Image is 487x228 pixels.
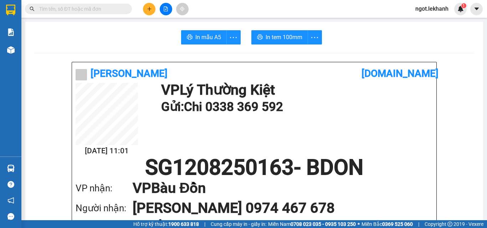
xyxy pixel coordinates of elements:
[470,3,483,15] button: caret-down
[76,145,138,157] h2: [DATE] 11:01
[147,6,152,11] span: plus
[180,6,185,11] span: aim
[30,6,35,11] span: search
[226,30,241,44] button: more
[176,3,189,15] button: aim
[257,34,263,41] span: printer
[362,220,413,228] span: Miền Bắc
[91,68,168,79] b: [PERSON_NAME]
[457,6,464,12] img: icon-new-feature
[160,3,172,15] button: file-add
[362,68,439,79] b: [DOMAIN_NAME]
[76,157,433,178] h1: SG1208250163 - BDON
[161,83,429,97] h1: VP Lý Thường Kiệt
[308,30,322,44] button: more
[268,220,356,228] span: Miền Nam
[358,223,360,226] span: ⚪️
[163,6,168,11] span: file-add
[133,220,199,228] span: Hỗ trợ kỹ thuật:
[291,221,356,227] strong: 0708 023 035 - 0935 103 250
[266,33,302,42] span: In tem 100mm
[133,178,419,198] h1: VP Bàu Đồn
[7,181,14,188] span: question-circle
[211,220,266,228] span: Cung cấp máy in - giấy in:
[133,198,419,218] h1: [PERSON_NAME] 0974 467 678
[168,221,199,227] strong: 1900 633 818
[418,220,419,228] span: |
[461,3,466,8] sup: 1
[227,33,240,42] span: more
[251,30,308,44] button: printerIn tem 100mm
[382,221,413,227] strong: 0369 525 060
[7,213,14,220] span: message
[473,6,480,12] span: caret-down
[7,197,14,204] span: notification
[462,3,465,8] span: 1
[410,4,454,13] span: ngot.lekhanh
[204,220,205,228] span: |
[195,33,221,42] span: In mẫu A5
[143,3,155,15] button: plus
[308,33,322,42] span: more
[7,46,15,54] img: warehouse-icon
[76,201,133,216] div: Người nhận:
[7,28,15,36] img: solution-icon
[6,5,15,15] img: logo-vxr
[181,30,227,44] button: printerIn mẫu A5
[447,222,452,227] span: copyright
[7,165,15,172] img: warehouse-icon
[39,5,123,13] input: Tìm tên, số ĐT hoặc mã đơn
[76,181,133,196] div: VP nhận:
[161,97,429,117] h1: Gửi: Chi 0338 369 592
[187,34,193,41] span: printer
